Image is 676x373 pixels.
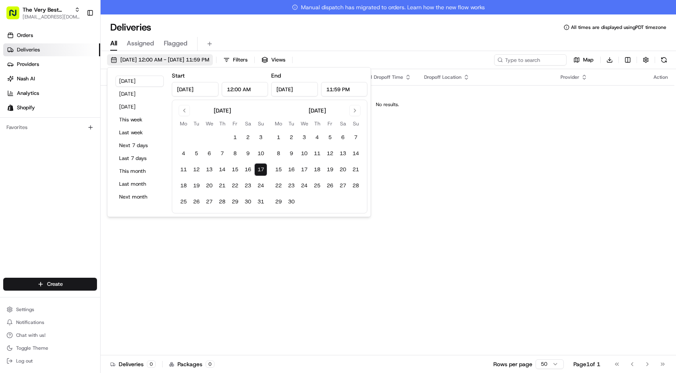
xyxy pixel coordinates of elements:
div: Start new chat [36,77,132,85]
th: Monday [177,119,190,128]
button: Views [258,54,289,66]
button: 4 [311,131,324,144]
span: API Documentation [76,158,129,166]
input: Date [271,82,318,96]
input: Time [222,82,268,96]
span: Analytics [17,90,39,97]
div: We're available if you need us! [36,85,111,91]
button: The Very Best Cookie In The Whole Wide World [23,6,71,14]
span: Log out [16,358,33,364]
span: Deliveries [17,46,40,53]
button: 18 [177,179,190,192]
span: Original Dropoff Time [354,74,403,80]
div: 0 [147,361,156,368]
button: 25 [311,179,324,192]
button: 14 [349,147,362,160]
button: 23 [241,179,254,192]
button: 23 [285,179,298,192]
button: 19 [190,179,203,192]
button: 9 [285,147,298,160]
button: 3 [254,131,267,144]
span: Map [583,56,594,64]
button: 19 [324,163,336,176]
img: 1736555255976-a54dd68f-1ca7-489b-9aae-adbdc363a1c4 [16,125,23,131]
button: 25 [177,195,190,208]
h1: Deliveries [110,21,151,34]
button: 5 [324,131,336,144]
th: Wednesday [298,119,311,128]
button: 11 [177,163,190,176]
button: [DATE] [115,101,164,113]
span: Dropoff Location [424,74,462,80]
div: Deliveries [110,360,156,368]
span: Notifications [16,319,44,326]
button: Go to next month [349,105,361,116]
span: Manual dispatch has migrated to orders. Learn how the new flow works [292,3,485,11]
th: Thursday [216,119,229,128]
button: 6 [336,131,349,144]
button: Map [570,54,597,66]
button: 29 [272,195,285,208]
button: 27 [203,195,216,208]
button: 24 [298,179,311,192]
span: Provider [561,74,579,80]
input: Type to search [494,54,567,66]
span: Views [271,56,285,64]
span: All [110,39,117,48]
div: 📗 [8,159,14,165]
button: Settings [3,304,97,315]
button: 30 [285,195,298,208]
button: Next month [115,191,164,203]
div: Past conversations [8,105,52,111]
div: 0 [206,361,214,368]
th: Wednesday [203,119,216,128]
button: Refresh [658,54,670,66]
a: Analytics [3,87,100,100]
button: 8 [229,147,241,160]
img: 1736555255976-a54dd68f-1ca7-489b-9aae-adbdc363a1c4 [8,77,23,91]
th: Sunday [254,119,267,128]
button: Start new chat [137,79,146,89]
button: 6 [203,147,216,160]
span: Filters [233,56,247,64]
div: 💻 [68,159,74,165]
button: 21 [216,179,229,192]
button: 22 [272,179,285,192]
button: 27 [336,179,349,192]
button: 16 [285,163,298,176]
th: Friday [324,119,336,128]
a: Shopify [3,101,100,114]
button: 15 [272,163,285,176]
img: 9188753566659_6852d8bf1fb38e338040_72.png [17,77,31,91]
label: Start [172,72,185,79]
button: 20 [203,179,216,192]
button: Go to previous month [179,105,190,116]
a: 💻API Documentation [65,155,132,169]
button: Log out [3,355,97,367]
button: 17 [254,163,267,176]
button: 9 [241,147,254,160]
button: Filters [220,54,251,66]
span: [DATE] [71,125,88,131]
button: 12 [190,163,203,176]
button: 13 [203,163,216,176]
button: 22 [229,179,241,192]
button: Last 7 days [115,153,164,164]
img: Shopify logo [7,105,14,111]
input: Clear [21,52,133,60]
a: 📗Knowledge Base [5,155,65,169]
label: End [271,72,281,79]
th: Thursday [311,119,324,128]
input: Date [172,82,218,96]
button: See all [125,103,146,113]
th: Saturday [336,119,349,128]
th: Tuesday [285,119,298,128]
button: 28 [216,195,229,208]
span: Knowledge Base [16,158,62,166]
p: Welcome 👋 [8,32,146,45]
button: [DATE] 12:00 AM - [DATE] 11:59 PM [107,54,213,66]
span: [PERSON_NAME] [25,125,65,131]
span: Settings [16,306,34,313]
button: 12 [324,147,336,160]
